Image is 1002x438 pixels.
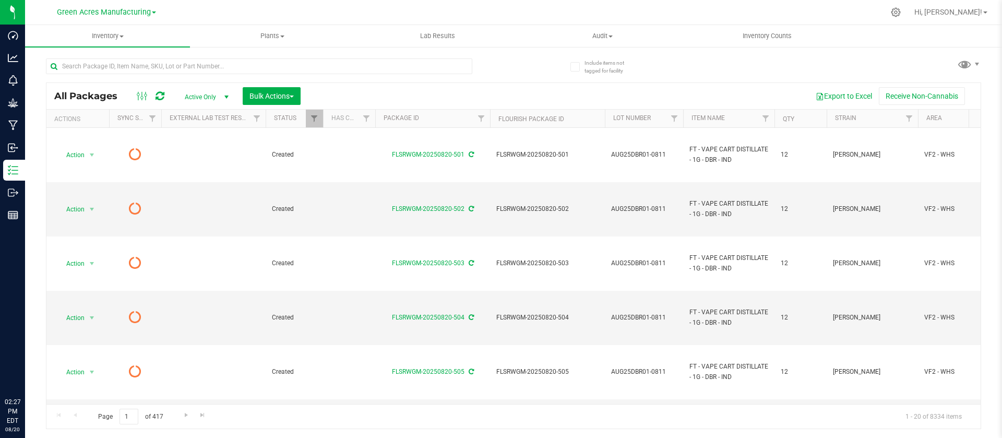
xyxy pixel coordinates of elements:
a: FLSRWGM-20250820-504 [392,314,464,321]
span: Plants [190,31,354,41]
span: 12 [781,258,820,268]
a: Inventory Counts [685,25,850,47]
span: Action [57,365,85,380]
span: FLSRWGM-20250820-505 [496,367,599,377]
inline-svg: Inventory [8,165,18,175]
span: Created [272,204,317,214]
span: AUG25DBR01-0811 [611,258,677,268]
span: Pending Sync [129,310,141,325]
span: Hi, [PERSON_NAME]! [914,8,982,16]
span: AUG25DBR01-0811 [611,367,677,377]
span: Action [57,311,85,325]
span: Pending Sync [129,256,141,270]
span: FT - VAPE CART DISTILLATE - 1G - DBR - IND [689,307,768,327]
inline-svg: Analytics [8,53,18,63]
span: Pending Sync [129,364,141,379]
span: Created [272,313,317,323]
a: Audit [520,25,685,47]
span: Green Acres Manufacturing [57,8,151,17]
span: Pending Sync [129,202,141,216]
span: FT - VAPE CART DISTILLATE - 1G - DBR - IND [689,253,768,273]
span: 12 [781,313,820,323]
span: AUG25DBR01-0811 [611,204,677,214]
a: FLSRWGM-20250820-503 [392,259,464,267]
span: Sync from Compliance System [467,205,474,212]
input: Search Package ID, Item Name, SKU, Lot or Part Number... [46,58,472,74]
span: Sync from Compliance System [467,259,474,267]
span: 12 [781,367,820,377]
a: Strain [835,114,856,122]
span: AUG25DBR01-0811 [611,313,677,323]
a: Qty [783,115,794,123]
a: Plants [190,25,355,47]
a: Package ID [384,114,419,122]
span: Created [272,150,317,160]
span: FT - VAPE CART DISTILLATE - 1G - DBR - IND [689,362,768,382]
span: FLSRWGM-20250820-502 [496,204,599,214]
span: FT - VAPE CART DISTILLATE - 1G - DBR - IND [689,199,768,219]
span: [PERSON_NAME] [833,367,912,377]
a: Filter [144,110,161,127]
span: Sync from Compliance System [467,314,474,321]
span: FT - VAPE CART DISTILLATE - 1G - DBR - IND [689,145,768,164]
inline-svg: Inbound [8,143,18,153]
span: select [86,256,99,271]
span: 1 - 20 of 8334 items [897,409,970,424]
span: VF2 - WHS [924,367,990,377]
span: AUG25DBR01-0811 [611,150,677,160]
span: 12 [781,150,820,160]
span: select [86,202,99,217]
span: [PERSON_NAME] [833,313,912,323]
span: Action [57,148,85,162]
span: VF2 - WHS [924,313,990,323]
span: Lab Results [406,31,469,41]
a: Filter [473,110,490,127]
span: Bulk Actions [249,92,294,100]
a: Filter [248,110,266,127]
a: Filter [358,110,375,127]
span: Action [57,202,85,217]
span: VF2 - WHS [924,150,990,160]
span: [PERSON_NAME] [833,258,912,268]
p: 02:27 PM EDT [5,397,20,425]
a: Area [926,114,942,122]
a: Go to the last page [195,409,210,423]
span: Page of 417 [89,409,172,425]
a: FLSRWGM-20250820-505 [392,368,464,375]
span: Created [272,258,317,268]
iframe: Resource center [10,354,42,386]
a: Filter [901,110,918,127]
span: select [86,365,99,380]
span: Sync from Compliance System [467,368,474,375]
inline-svg: Manufacturing [8,120,18,131]
div: Manage settings [889,7,902,17]
a: Sync Status [117,114,158,122]
button: Export to Excel [809,87,879,105]
button: Bulk Actions [243,87,301,105]
inline-svg: Outbound [8,187,18,198]
span: Inventory Counts [729,31,806,41]
a: External Lab Test Result [170,114,252,122]
a: Filter [306,110,323,127]
span: Inventory [25,31,190,41]
div: Actions [54,115,105,123]
p: 08/20 [5,425,20,433]
button: Receive Non-Cannabis [879,87,965,105]
inline-svg: Grow [8,98,18,108]
a: Flourish Package ID [498,115,564,123]
iframe: Resource center unread badge [31,353,43,365]
a: Filter [666,110,683,127]
span: Action [57,256,85,271]
span: FLSRWGM-20250820-503 [496,258,599,268]
span: 12 [781,204,820,214]
span: FLSRWGM-20250820-501 [496,150,599,160]
span: Audit [520,31,684,41]
span: select [86,148,99,162]
a: Go to the next page [178,409,194,423]
a: Filter [757,110,774,127]
a: Item Name [691,114,725,122]
span: All Packages [54,90,128,102]
a: Inventory [25,25,190,47]
span: Sync from Compliance System [467,151,474,158]
span: FLSRWGM-20250820-504 [496,313,599,323]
